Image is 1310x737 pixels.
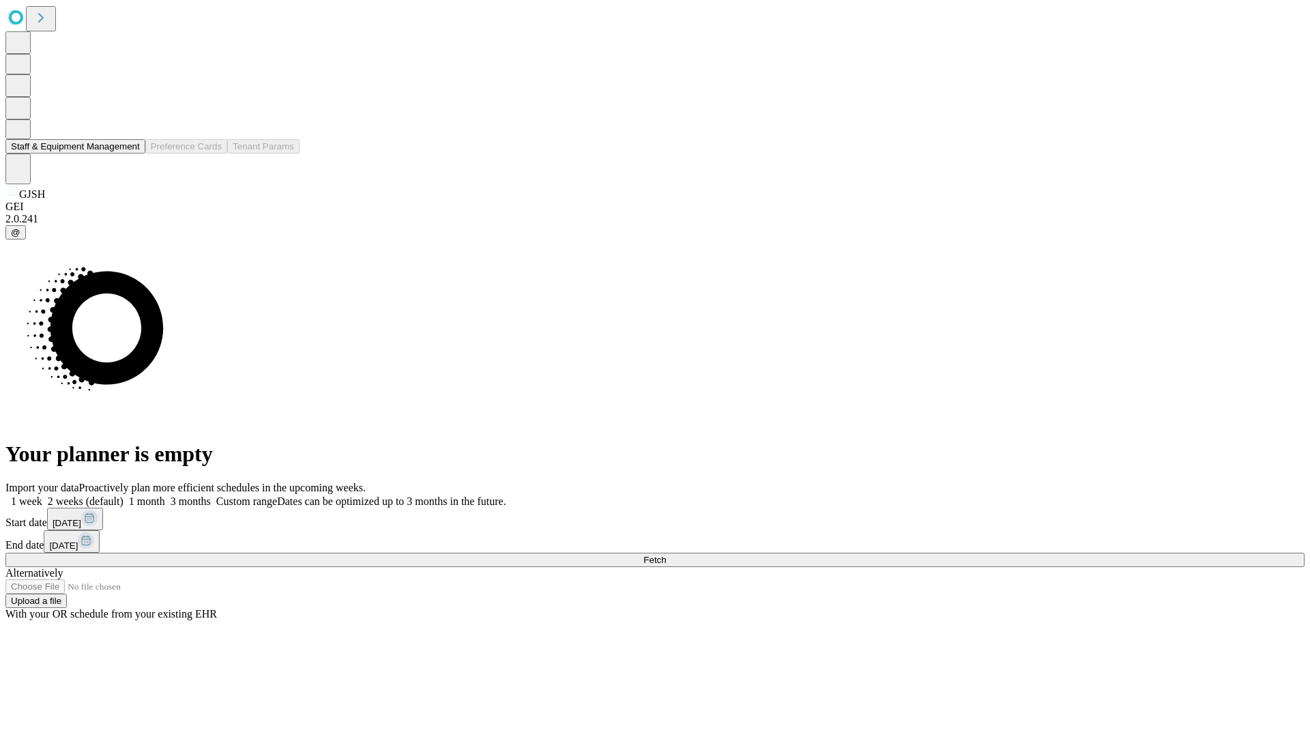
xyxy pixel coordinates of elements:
div: GEI [5,201,1305,213]
div: End date [5,530,1305,553]
button: Staff & Equipment Management [5,139,145,154]
span: [DATE] [53,518,81,528]
span: 1 month [129,495,165,507]
span: Fetch [643,555,666,565]
span: Alternatively [5,567,63,579]
span: GJSH [19,188,45,200]
span: @ [11,227,20,237]
button: [DATE] [44,530,100,553]
button: @ [5,225,26,240]
span: 2 weeks (default) [48,495,123,507]
button: Tenant Params [227,139,300,154]
div: Start date [5,508,1305,530]
span: Dates can be optimized up to 3 months in the future. [277,495,506,507]
button: Preference Cards [145,139,227,154]
span: With your OR schedule from your existing EHR [5,608,217,620]
span: Proactively plan more efficient schedules in the upcoming weeks. [79,482,366,493]
button: [DATE] [47,508,103,530]
span: 3 months [171,495,211,507]
button: Fetch [5,553,1305,567]
div: 2.0.241 [5,213,1305,225]
span: 1 week [11,495,42,507]
span: Import your data [5,482,79,493]
span: [DATE] [49,540,78,551]
span: Custom range [216,495,277,507]
button: Upload a file [5,594,67,608]
h1: Your planner is empty [5,442,1305,467]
